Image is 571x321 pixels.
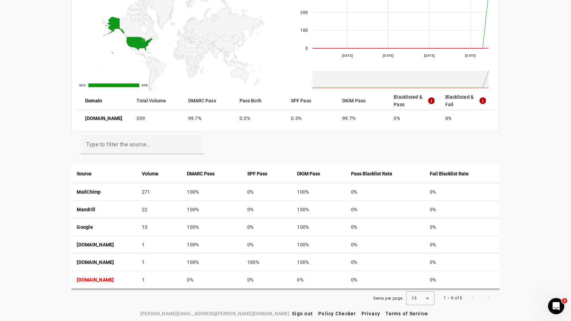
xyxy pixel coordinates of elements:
text: [DATE] [424,54,435,57]
td: 100% [181,218,242,236]
text: [DATE] [465,54,476,57]
td: 0% [242,236,292,253]
mat-cell: 99.7% [183,110,234,126]
span: Sign out [292,311,313,316]
td: 13 [136,218,182,236]
td: 100% [292,218,346,236]
text: [DATE] [383,54,394,57]
text: 0 [305,46,308,51]
td: 0% [424,183,500,201]
td: 0% [346,236,424,253]
td: 22 [136,201,182,218]
div: Source [77,170,131,177]
td: 100% [181,183,242,201]
mat-cell: 0% [440,110,494,126]
td: 100% [292,183,346,201]
mat-header-cell: SPF Pass [285,91,337,110]
td: 1 [136,271,182,289]
div: Volume [142,170,176,177]
strong: DKIM Pass [297,170,320,177]
text: 309 [142,83,148,87]
div: SPF Pass [247,170,286,177]
button: Terms of Service [383,307,431,320]
td: 0% [424,253,500,271]
td: 100% [181,236,242,253]
strong: Pass Blacklist Rate [351,170,392,177]
mat-icon: info [427,97,434,105]
td: 0% [346,218,424,236]
mat-icon: info [479,97,486,105]
mat-header-cell: Pass Both [234,91,285,110]
td: 100% [292,236,346,253]
strong: Google [77,224,93,230]
strong: Mandrill [77,207,95,212]
div: Items per page: [373,295,403,302]
td: 0% [242,201,292,218]
mat-cell: 0.3% [234,110,285,126]
td: 1 [136,253,182,271]
strong: MailChimp [77,189,101,195]
strong: [DOMAIN_NAME] [77,277,114,282]
td: 100% [181,253,242,271]
span: Terms of Service [386,311,428,316]
strong: [DOMAIN_NAME] [85,115,122,122]
strong: Volume [142,170,158,177]
mat-header-cell: Blacklisted & Fail [440,91,494,110]
mat-cell: 309 [131,110,182,126]
td: 0% [424,218,500,236]
td: 0% [424,236,500,253]
strong: DMARC Pass [187,170,215,177]
span: 1 [562,298,567,303]
td: 100% [242,253,292,271]
td: 0% [242,218,292,236]
td: 0% [242,271,292,289]
td: 0% [292,271,346,289]
mat-header-cell: DKIM Pass [337,91,388,110]
span: 15 [412,296,417,301]
td: 0% [346,183,424,201]
text: [DATE] [342,54,353,57]
button: Policy Checker [316,307,359,320]
td: 1 [136,236,182,253]
text: 200 [300,10,308,15]
mat-header-cell: Blacklisted & Pass [388,91,440,110]
strong: Domain [85,97,102,104]
div: DKIM Pass [297,170,340,177]
span: Policy Checker [318,311,356,316]
div: Pass Blacklist Rate [351,170,419,177]
div: 1 – 6 of 6 [444,295,463,301]
button: Privacy [359,307,383,320]
td: 0% [242,183,292,201]
td: 0% [346,271,424,289]
strong: [DOMAIN_NAME] [77,260,114,265]
td: 0% [424,201,500,218]
strong: Source [77,170,92,177]
text: 309 [79,83,85,87]
span: [PERSON_NAME][EMAIL_ADDRESS][PERSON_NAME][DOMAIN_NAME] [140,310,289,317]
span: Privacy [362,311,380,316]
td: 271 [136,183,182,201]
mat-header-cell: DMARC Pass [183,91,234,110]
td: 0% [346,253,424,271]
mat-label: Type to filter the source... [86,141,151,148]
strong: [DOMAIN_NAME] [77,242,114,247]
strong: SPF Pass [247,170,267,177]
td: 100% [181,201,242,218]
text: 100 [300,28,308,33]
strong: Fail Blacklist Rate [430,170,469,177]
mat-header-cell: Total Volume [131,91,182,110]
mat-cell: 0% [388,110,440,126]
td: 0% [181,271,242,289]
button: Sign out [289,307,316,320]
iframe: Intercom live chat [548,298,564,314]
div: Fail Blacklist Rate [430,170,494,177]
td: 0% [346,201,424,218]
div: DMARC Pass [187,170,237,177]
td: 100% [292,201,346,218]
mat-cell: 0.3% [285,110,337,126]
mat-cell: 99.7% [337,110,388,126]
td: 0% [424,271,500,289]
td: 100% [292,253,346,271]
